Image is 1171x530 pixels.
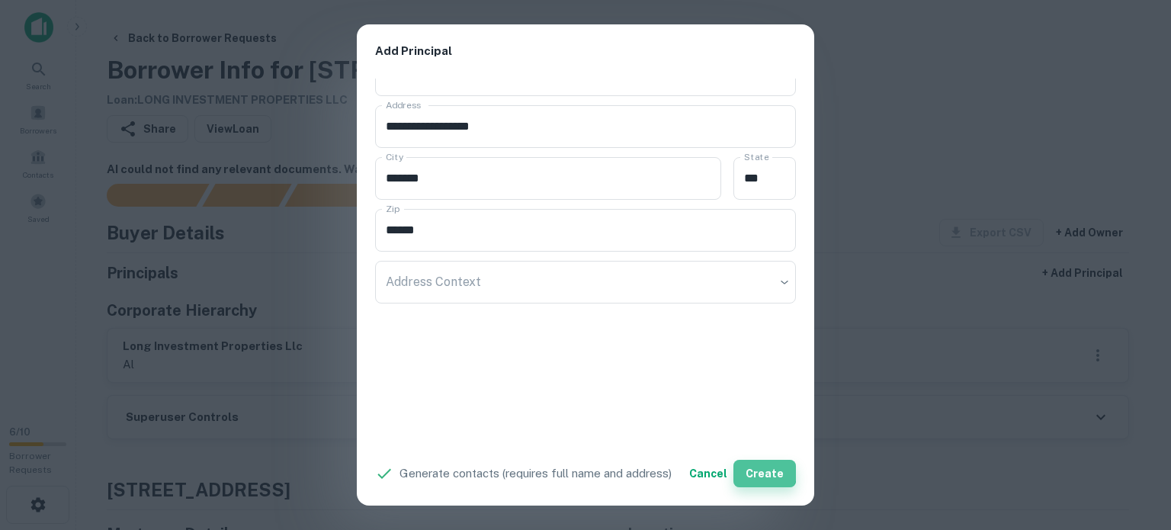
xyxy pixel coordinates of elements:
[386,150,403,163] label: City
[375,261,796,304] div: ​
[1095,408,1171,481] iframe: Chat Widget
[733,460,796,487] button: Create
[744,150,768,163] label: State
[386,202,399,215] label: Zip
[683,460,733,487] button: Cancel
[357,24,814,79] h2: Add Principal
[399,464,672,483] p: Generate contacts (requires full name and address)
[386,98,421,111] label: Address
